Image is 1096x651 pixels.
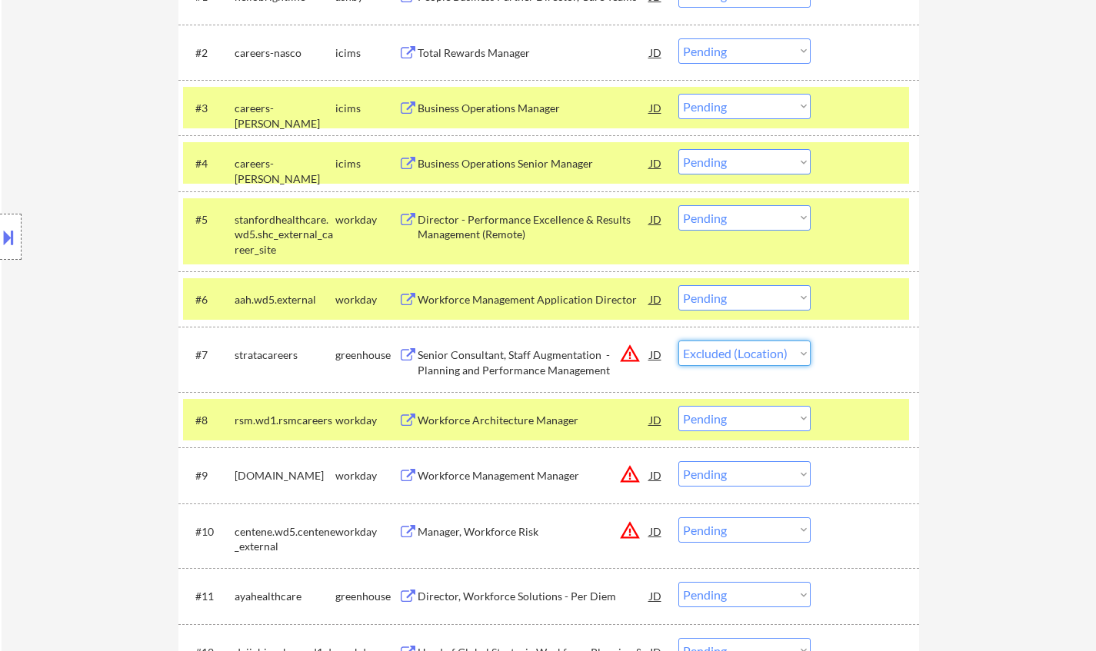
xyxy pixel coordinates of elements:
div: icims [335,101,398,116]
div: Workforce Management Manager [418,468,650,483]
div: Manager, Workforce Risk [418,524,650,540]
div: #9 [195,468,222,483]
div: JD [648,94,664,121]
button: warning_amber [619,343,641,364]
div: Director, Workforce Solutions - Per Diem [418,589,650,604]
div: icims [335,45,398,61]
div: #2 [195,45,222,61]
div: Director - Performance Excellence & Results Management (Remote) [418,212,650,242]
div: JD [648,406,664,433]
div: centene.wd5.centene_external [235,524,335,554]
div: JD [648,582,664,609]
div: #10 [195,524,222,540]
div: [DOMAIN_NAME] [235,468,335,483]
div: workday [335,413,398,428]
div: workday [335,292,398,307]
div: Workforce Architecture Manager [418,413,650,428]
div: careers-[PERSON_NAME] [235,156,335,186]
div: workday [335,212,398,228]
div: JD [648,461,664,489]
div: #11 [195,589,222,604]
div: JD [648,149,664,177]
div: JD [648,205,664,233]
div: rsm.wd1.rsmcareers [235,413,335,428]
div: JD [648,285,664,313]
div: ayahealthcare [235,589,335,604]
div: greenhouse [335,347,398,363]
div: aah.wd5.external [235,292,335,307]
div: workday [335,468,398,483]
div: Workforce Management Application Director [418,292,650,307]
div: #8 [195,413,222,428]
div: Business Operations Senior Manager [418,156,650,171]
div: Senior Consultant, Staff Augmentation - Planning and Performance Management [418,347,650,377]
div: greenhouse [335,589,398,604]
div: workday [335,524,398,540]
div: careers-[PERSON_NAME] [235,101,335,131]
div: JD [648,340,664,368]
div: stratacareers [235,347,335,363]
div: stanfordhealthcare.wd5.shc_external_career_site [235,212,335,257]
div: icims [335,156,398,171]
button: warning_amber [619,463,641,485]
div: JD [648,38,664,66]
div: Total Rewards Manager [418,45,650,61]
div: careers-nasco [235,45,335,61]
div: JD [648,517,664,545]
button: warning_amber [619,520,641,541]
div: Business Operations Manager [418,101,650,116]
